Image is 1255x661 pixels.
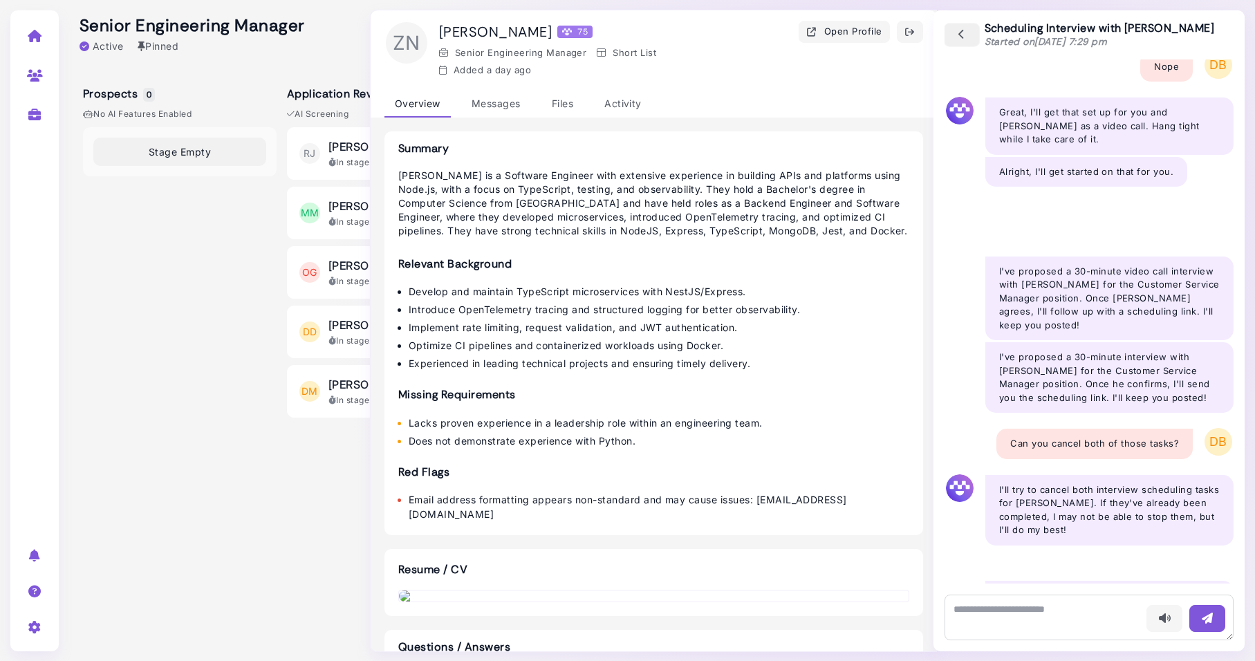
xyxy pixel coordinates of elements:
div: Open Profile [806,25,882,39]
h4: Missing Requirements [398,388,909,401]
span: MM [299,203,320,223]
img: Megan Score [562,27,572,37]
div: Can you cancel both of those tasks? [996,429,1193,459]
p: I've proposed a 30-minute video call interview with [PERSON_NAME] for the Customer Service Manage... [999,265,1220,333]
span: [PERSON_NAME] [328,257,420,274]
span: No AI Features enabled [83,108,192,120]
span: [PERSON_NAME] [328,198,420,214]
div: Files [541,91,584,118]
p: Great, I'll get that set up for you and [PERSON_NAME] as a video call. Hang tight while I take ca... [999,106,1220,147]
span: OG [299,262,320,283]
li: Does not demonstrate experience with Python. [409,434,909,448]
div: Scheduling Interview with [PERSON_NAME] [985,21,1215,48]
div: Nope [1140,52,1193,82]
h5: Application Review [287,87,406,100]
div: Added [439,64,531,77]
h2: Senior Engineering Manager [80,16,304,36]
li: Implement rate limiting, request validation, and JWT authentication. [409,320,909,335]
h3: Summary [398,142,909,155]
span: [PERSON_NAME] [328,317,420,333]
p: I'll try to cancel both interview scheduling tasks for [PERSON_NAME]. If they've already been com... [999,483,1220,537]
div: In stage 23 hours [328,394,470,407]
div: Activity [594,91,652,118]
span: DM [299,381,320,402]
h4: Relevant Background [398,257,909,270]
h4: Red Flags [398,465,909,478]
li: Email address formatting appears non-standard and may cause issues: [EMAIL_ADDRESS][DOMAIN_NAME] [409,492,909,521]
div: Overview [384,91,451,118]
span: DB [1205,428,1232,456]
h3: Questions / Answers [398,640,909,653]
div: Messages [461,91,531,118]
div: In stage 23 hours [328,156,470,169]
li: Introduce OpenTelemetry tracing and structured logging for better observability. [409,302,909,317]
div: Short List [597,46,656,60]
time: Sep 09, 2025 [487,64,531,75]
span: AI Screening [287,108,348,120]
p: [PERSON_NAME] is a Software Engineer with extensive experience in building APIs and platforms usi... [398,169,909,238]
span: [PERSON_NAME] [328,376,420,393]
h3: Resume / CV [384,549,481,590]
div: Pinned [138,39,178,53]
button: RJ [PERSON_NAME] Megan Score 40 In stage23 hours [287,127,481,180]
li: Optimize CI pipelines and containerized workloads using Docker. [409,338,909,353]
span: [PERSON_NAME] [328,138,420,155]
span: DB [1205,51,1232,79]
div: Active [80,39,124,53]
li: Experienced in leading technical projects and ensuring timely delivery. [409,356,909,371]
p: Alright, I'll get started on that for you. [999,165,1173,179]
div: In stage 23 hours [328,335,470,347]
li: Develop and maintain TypeScript microservices with NestJS/Express. [409,284,909,299]
span: DD [299,322,320,342]
div: In stage 23 hours [328,275,470,288]
span: ZN [386,22,427,64]
h1: [PERSON_NAME] [439,24,593,40]
span: Stage Empty [149,145,211,159]
img: download [399,590,909,602]
button: DM [PERSON_NAME] Megan Score 45 In stage23 hours [287,365,481,418]
span: 0 [143,88,155,102]
button: OG [PERSON_NAME] Megan Score 55 In stage23 hours [287,246,481,299]
span: RJ [299,143,320,164]
button: Open Profile [799,21,890,43]
button: DD [PERSON_NAME] Megan Score 10 In stage23 hours [287,306,481,358]
h5: Prospects [83,87,153,100]
div: Senior Engineering Manager [439,46,586,60]
li: Lacks proven experience in a leadership role within an engineering team. [409,416,909,430]
div: 75 [557,26,593,38]
button: MM [PERSON_NAME] Megan Score 15 In stage23 hours [287,187,481,239]
span: Started on [985,35,1108,48]
div: In stage 23 hours [328,216,470,228]
time: [DATE] 7:29 pm [1034,35,1107,48]
p: I've proposed a 30-minute interview with [PERSON_NAME] for the Customer Service Manager position.... [999,351,1220,404]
